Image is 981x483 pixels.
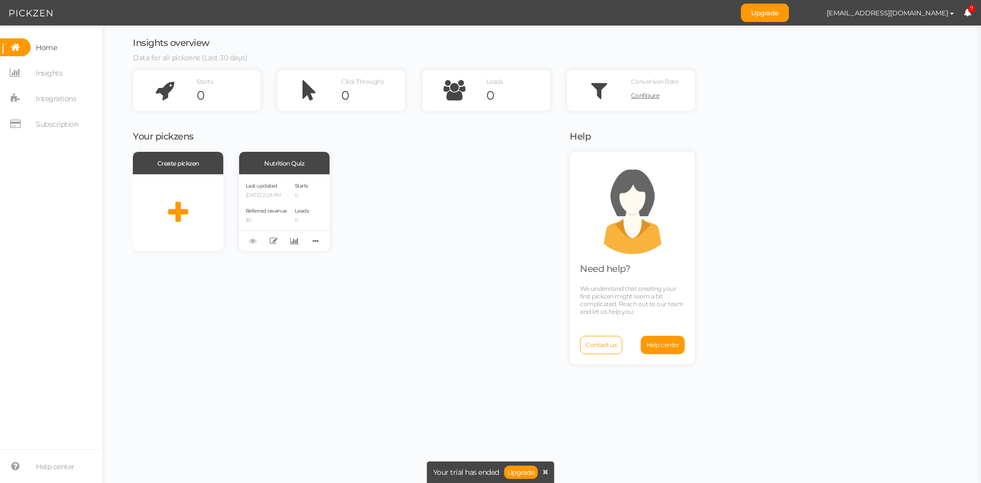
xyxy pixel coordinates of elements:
[641,336,685,354] a: Help center
[36,39,57,56] span: Home
[587,162,679,254] img: support.png
[239,174,330,251] div: Last updated [DATE] 2:28 PM Referred revenue $0 Starts 0 Leads 0
[341,88,405,103] div: 0
[486,78,503,85] span: Leads
[631,78,679,85] span: Conversion Rate
[295,182,308,189] span: Starts
[646,341,680,349] span: Help center
[827,9,948,17] span: [EMAIL_ADDRESS][DOMAIN_NAME]
[433,469,499,476] span: Your trial has ended
[133,131,194,142] span: Your pickzens
[580,263,630,274] span: Need help?
[631,88,695,103] a: Configure
[36,65,62,81] span: Insights
[504,466,538,479] a: Upgrade
[133,37,209,49] span: Insights overview
[580,285,683,315] span: We understand that creating your first pickzen might seem a bit complicated. Reach out to our tea...
[741,4,789,22] a: Upgrade
[586,341,617,349] span: Contact us
[817,4,964,21] button: [EMAIL_ADDRESS][DOMAIN_NAME]
[486,88,550,103] div: 0
[246,182,277,189] span: Last updated
[197,88,261,103] div: 0
[799,4,817,22] img: 0ac3da9d7d3f6093a9f2baa0142b367f
[570,131,591,142] span: Help
[246,192,287,199] p: [DATE] 2:28 PM
[239,152,330,174] div: Nutrition Quiz
[341,78,384,85] span: Click Throughs
[631,91,660,99] span: Configure
[295,208,309,214] span: Leads
[157,159,199,167] span: Create pickzen
[197,78,213,85] span: Starts
[36,90,76,107] span: Integrations
[968,5,975,13] span: 7
[246,217,287,224] p: $0
[36,458,75,475] span: Help center
[295,217,309,224] p: 0
[9,7,53,19] img: Pickzen logo
[246,208,287,214] span: Referred revenue
[36,116,78,132] span: Subscription
[295,192,309,199] p: 0
[133,53,247,62] span: Data for all pickzens (Last 30 days)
